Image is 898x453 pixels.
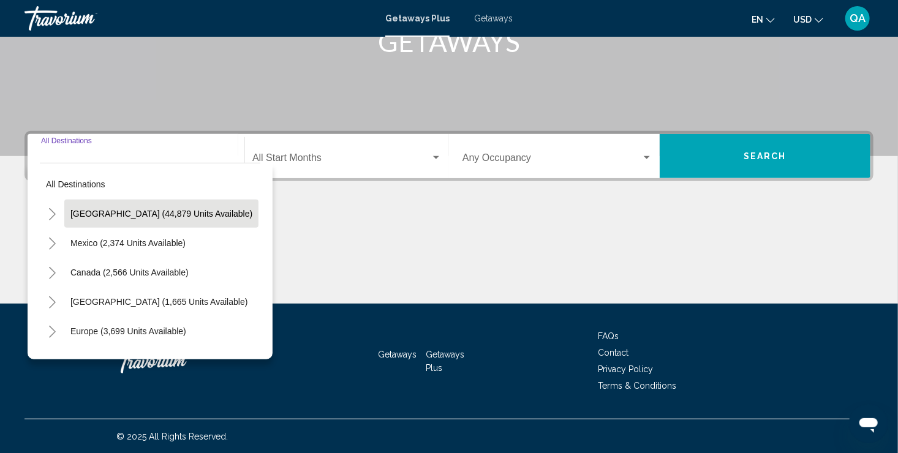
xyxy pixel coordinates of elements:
[70,326,186,336] span: Europe (3,699 units available)
[40,290,64,314] button: Toggle Caribbean & Atlantic Islands (1,665 units available)
[70,238,186,248] span: Mexico (2,374 units available)
[598,331,619,341] a: FAQs
[378,350,417,359] a: Getaways
[793,15,812,24] span: USD
[598,348,628,358] a: Contact
[40,260,64,285] button: Toggle Canada (2,566 units available)
[40,201,64,226] button: Toggle United States (44,879 units available)
[850,12,866,24] span: QA
[849,404,888,443] iframe: Button to launch messaging window
[70,297,247,307] span: [GEOGRAPHIC_DATA] (1,665 units available)
[793,10,823,28] button: Change currency
[40,319,64,343] button: Toggle Europe (3,699 units available)
[40,348,64,373] button: Toggle Australia (193 units available)
[752,10,775,28] button: Change language
[842,6,873,31] button: User Menu
[46,179,105,189] span: All destinations
[598,364,653,374] a: Privacy Policy
[64,346,247,375] button: [GEOGRAPHIC_DATA] (193 units available)
[40,170,260,198] button: All destinations
[474,13,513,23] a: Getaways
[64,317,192,345] button: Europe (3,699 units available)
[25,6,373,31] a: Travorium
[64,258,195,286] button: Canada (2,566 units available)
[744,152,787,162] span: Search
[70,268,189,277] span: Canada (2,566 units available)
[64,288,254,316] button: [GEOGRAPHIC_DATA] (1,665 units available)
[70,209,252,219] span: [GEOGRAPHIC_DATA] (44,879 units available)
[64,200,258,228] button: [GEOGRAPHIC_DATA] (44,879 units available)
[426,350,465,373] a: Getaways Plus
[40,231,64,255] button: Toggle Mexico (2,374 units available)
[116,432,228,441] span: © 2025 All Rights Reserved.
[64,229,192,257] button: Mexico (2,374 units available)
[116,343,239,380] a: Travorium
[660,134,870,178] button: Search
[598,381,676,391] a: Terms & Conditions
[385,13,450,23] a: Getaways Plus
[28,134,870,178] div: Search widget
[752,15,763,24] span: en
